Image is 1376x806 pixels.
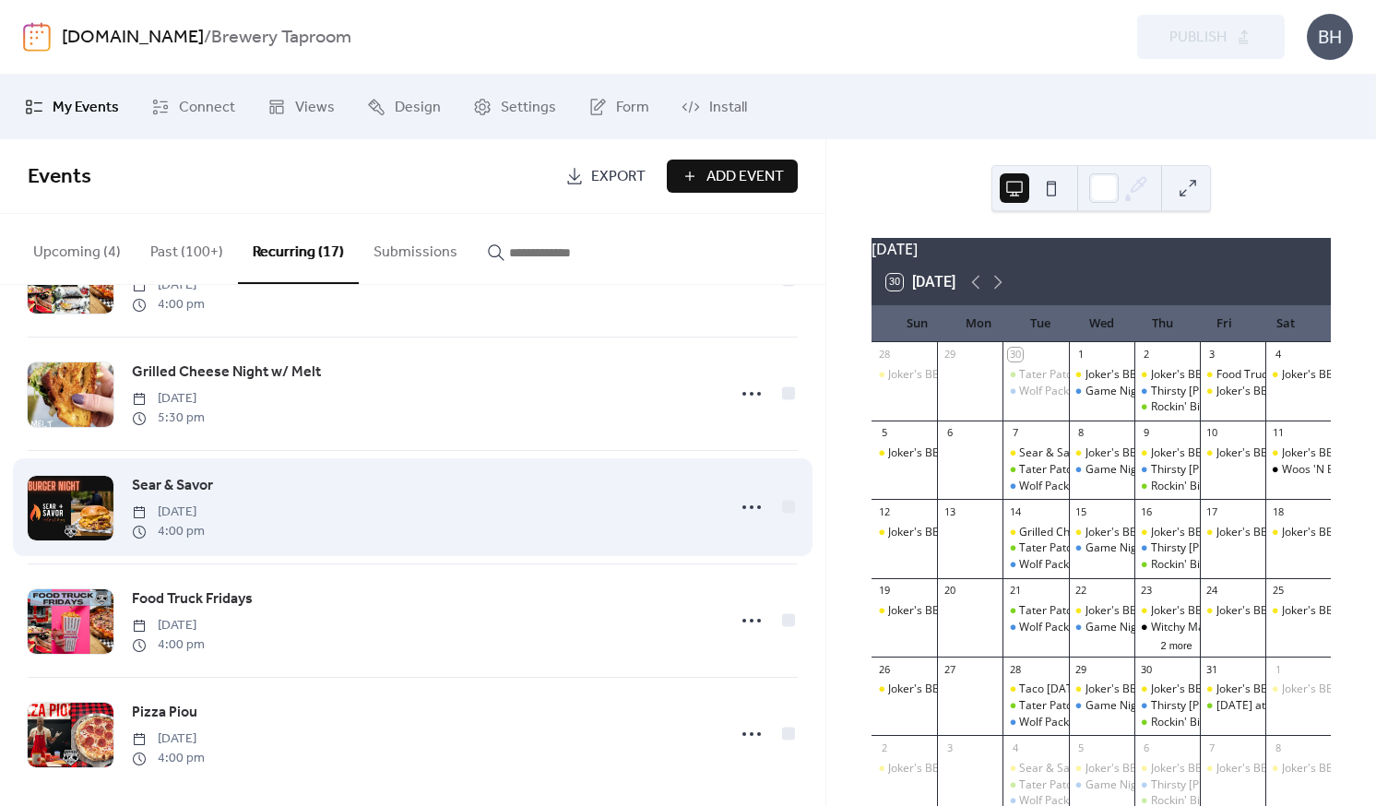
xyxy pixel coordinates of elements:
[888,761,948,776] div: Joker's BBQ
[1002,715,1068,730] div: Wolf Pack Running Club
[1282,445,1342,461] div: Joker's BBQ
[1085,698,1202,714] div: Game Night Live Trivia
[943,504,956,518] div: 13
[886,305,948,342] div: Sun
[709,97,747,119] span: Install
[575,82,663,132] a: Form
[1134,479,1200,494] div: Rockin' Bingo!
[948,305,1010,342] div: Mon
[943,584,956,598] div: 20
[1002,698,1068,714] div: Tater Patch Tuesday
[1085,682,1145,697] div: Joker's BBQ
[1134,698,1200,714] div: Thirsty Thor's Days: Live music & new beers on draft
[1134,620,1200,635] div: Witchy Market
[132,503,205,522] span: [DATE]
[132,475,213,497] span: Sear & Savor
[1019,479,1139,494] div: Wolf Pack Running Club
[1132,305,1193,342] div: Thu
[872,682,937,697] div: Joker's BBQ
[1265,761,1331,776] div: Joker's BBQ
[877,348,891,362] div: 28
[1019,540,1117,556] div: Tater Patch [DATE]
[1008,741,1022,754] div: 4
[1254,305,1316,342] div: Sat
[62,20,204,55] a: [DOMAIN_NAME]
[132,616,205,635] span: [DATE]
[1002,384,1068,399] div: Wolf Pack Running Club
[1216,682,1276,697] div: Joker's BBQ
[1307,14,1353,60] div: BH
[1019,445,1086,461] div: Sear & Savor
[1200,384,1265,399] div: Joker's BBQ
[1085,761,1145,776] div: Joker's BBQ
[1151,525,1211,540] div: Joker's BBQ
[1002,761,1068,776] div: Sear & Savor
[1134,603,1200,619] div: Joker's BBQ
[1265,367,1331,383] div: Joker's BBQ
[1019,603,1117,619] div: Tater Patch [DATE]
[1134,761,1200,776] div: Joker's BBQ
[132,702,197,724] span: Pizza Piou
[1008,426,1022,440] div: 7
[132,729,205,749] span: [DATE]
[1151,715,1222,730] div: Rockin' Bingo!
[395,97,441,119] span: Design
[1069,603,1134,619] div: Joker's BBQ
[552,160,659,193] a: Export
[1085,525,1145,540] div: Joker's BBQ
[1009,305,1071,342] div: Tue
[1069,384,1134,399] div: Game Night Live Trivia
[1134,462,1200,478] div: Thirsty Thor's Days: Live music & new beers on draft
[501,97,556,119] span: Settings
[23,22,51,52] img: logo
[1193,305,1255,342] div: Fri
[1019,620,1139,635] div: Wolf Pack Running Club
[1271,504,1285,518] div: 18
[943,741,956,754] div: 3
[872,761,937,776] div: Joker's BBQ
[1008,662,1022,676] div: 28
[1140,504,1154,518] div: 16
[1134,445,1200,461] div: Joker's BBQ
[132,588,253,610] span: Food Truck Fridays
[1151,682,1211,697] div: Joker's BBQ
[1069,698,1134,714] div: Game Night Live Trivia
[1205,741,1219,754] div: 7
[1200,603,1265,619] div: Joker's BBQ
[137,82,249,132] a: Connect
[877,504,891,518] div: 12
[1074,741,1088,754] div: 5
[295,97,335,119] span: Views
[1019,525,1166,540] div: Grilled Cheese Night w/ Melt
[1069,777,1134,793] div: Game Night Live Trivia
[1008,348,1022,362] div: 30
[18,214,136,282] button: Upcoming (4)
[1019,557,1139,573] div: Wolf Pack Running Club
[132,635,205,655] span: 4:00 pm
[872,525,937,540] div: Joker's BBQ
[943,348,956,362] div: 29
[1002,620,1068,635] div: Wolf Pack Running Club
[1002,557,1068,573] div: Wolf Pack Running Club
[1085,462,1202,478] div: Game Night Live Trivia
[1134,384,1200,399] div: Thirsty Thor's Days: Live music & new beers on draft
[877,741,891,754] div: 2
[877,584,891,598] div: 19
[1200,367,1265,383] div: Food Truck Fridays
[211,20,351,55] b: Brewery Taproom
[1282,603,1342,619] div: Joker's BBQ
[132,276,205,295] span: [DATE]
[132,361,321,385] a: Grilled Cheese Night w/ Melt
[1069,445,1134,461] div: Joker's BBQ
[1019,384,1139,399] div: Wolf Pack Running Club
[459,82,570,132] a: Settings
[1265,682,1331,697] div: Joker's BBQ
[1069,525,1134,540] div: Joker's BBQ
[1085,384,1202,399] div: Game Night Live Trivia
[667,160,798,193] button: Add Event
[1282,525,1342,540] div: Joker's BBQ
[1074,348,1088,362] div: 1
[1154,636,1200,652] button: 2 more
[872,603,937,619] div: Joker's BBQ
